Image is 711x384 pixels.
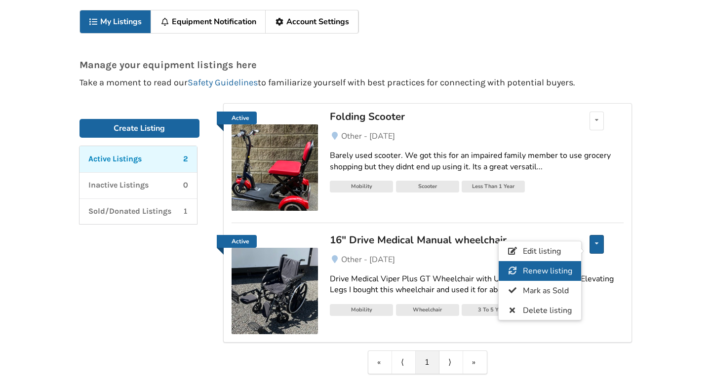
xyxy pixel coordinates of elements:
[341,131,395,142] span: Other - [DATE]
[330,112,560,130] a: Folding Scooter
[80,10,152,33] a: My Listings
[232,248,318,334] img: mobility-16" drive medical manual wheelchair
[79,60,632,70] p: Manage your equipment listings here
[462,304,525,316] div: 3 To 5 Years
[232,124,318,211] img: mobility-folding scooter
[183,206,188,217] p: 1
[330,254,623,266] a: Other - [DATE]
[463,351,487,374] a: Last item
[368,350,487,374] div: Pagination Navigation
[396,181,459,192] div: Scooter
[330,150,623,173] div: Barely used scooter. We got this for an impaired family member to use grocery shopping but they d...
[330,180,623,195] a: MobilityScooterLess Than 1 Year
[522,285,568,296] span: Mark as Sold
[88,206,171,217] p: Sold/Donated Listings
[416,351,439,374] a: 1
[330,181,393,192] div: Mobility
[217,235,257,248] a: Active
[183,154,188,165] p: 2
[217,112,257,124] a: Active
[330,130,623,142] a: Other - [DATE]
[522,246,560,257] span: Edit listing
[79,78,632,87] p: Take a moment to read our to familiarize yourself with best practices for connecting with potenti...
[183,180,188,191] p: 0
[330,266,623,304] a: Drive Medical Viper Plus GT Wheelchair with Universal Armrests and Elevating Legs I bought this w...
[341,254,395,265] span: Other - [DATE]
[522,305,571,316] span: Delete listing
[330,235,560,254] a: 16" Drive Medical Manual wheelchair
[330,273,623,296] div: Drive Medical Viper Plus GT Wheelchair with Universal Armrests and Elevating Legs I bought this w...
[368,351,392,374] a: First item
[330,142,623,181] a: Barely used scooter. We got this for an impaired family member to use grocery shopping but they d...
[330,304,623,318] a: MobilityWheelchair3 To 5 Years
[392,351,416,374] a: Previous item
[188,77,258,88] a: Safety Guidelines
[439,351,463,374] a: Next item
[151,10,266,33] a: Equipment Notification
[266,10,358,33] a: Account Settings
[396,304,459,316] div: Wheelchair
[79,119,200,138] a: Create Listing
[330,304,393,316] div: Mobility
[522,266,572,276] span: Renew listing
[330,110,560,123] div: Folding Scooter
[330,233,560,246] div: 16" Drive Medical Manual wheelchair
[232,112,318,211] a: Active
[88,154,142,165] p: Active Listings
[232,235,318,334] a: Active
[462,181,525,192] div: Less Than 1 Year
[88,180,149,191] p: Inactive Listings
